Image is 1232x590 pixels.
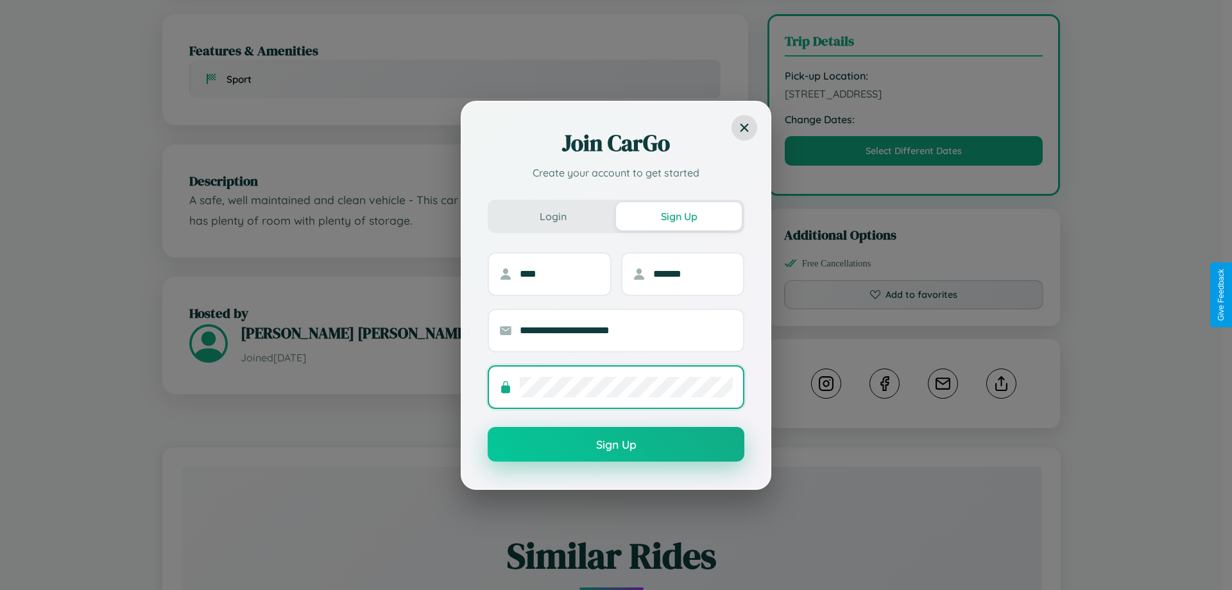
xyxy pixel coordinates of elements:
button: Sign Up [488,427,744,462]
p: Create your account to get started [488,165,744,180]
button: Login [490,202,616,230]
button: Sign Up [616,202,742,230]
h2: Join CarGo [488,128,744,159]
div: Give Feedback [1217,269,1226,321]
